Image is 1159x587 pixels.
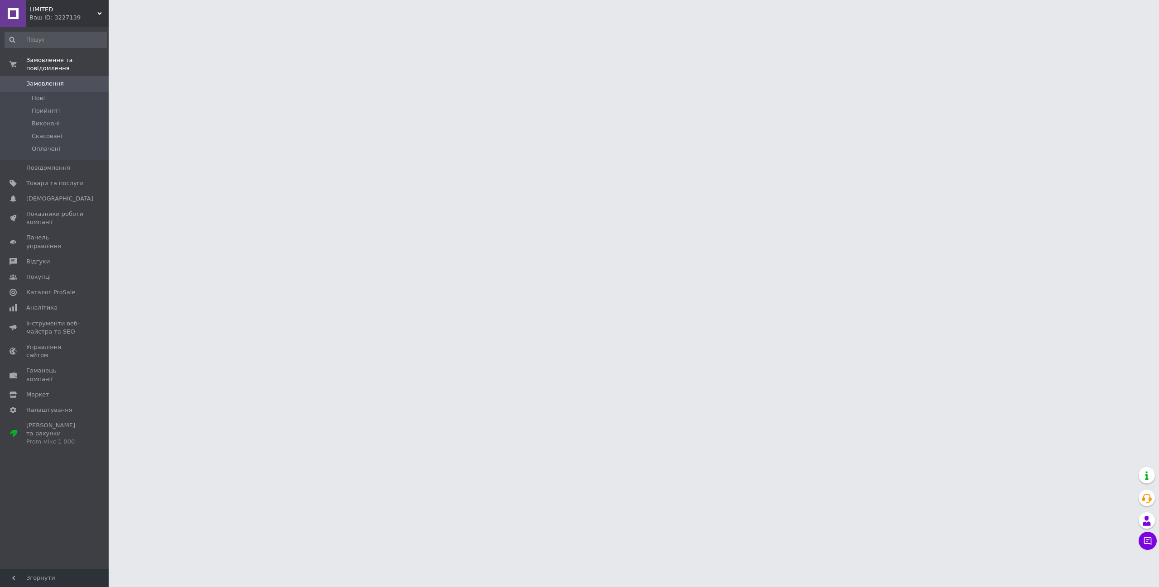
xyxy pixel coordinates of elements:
[26,56,109,72] span: Замовлення та повідомлення
[26,320,84,336] span: Інструменти веб-майстра та SEO
[26,258,50,266] span: Відгуки
[26,438,84,446] div: Prom мікс 1 000
[32,94,45,102] span: Нові
[26,164,70,172] span: Повідомлення
[26,234,84,250] span: Панель управління
[26,179,84,187] span: Товари та послуги
[26,391,49,399] span: Маркет
[26,406,72,414] span: Налаштування
[26,421,84,446] span: [PERSON_NAME] та рахунки
[32,119,60,128] span: Виконані
[32,145,60,153] span: Оплачені
[26,80,64,88] span: Замовлення
[32,107,60,115] span: Прийняті
[26,304,57,312] span: Аналітика
[26,367,84,383] span: Гаманець компанії
[1139,532,1157,550] button: Чат з покупцем
[29,14,109,22] div: Ваш ID: 3227139
[5,32,107,48] input: Пошук
[26,273,51,281] span: Покупці
[26,210,84,226] span: Показники роботи компанії
[29,5,97,14] span: LIMITED
[32,132,62,140] span: Скасовані
[26,195,93,203] span: [DEMOGRAPHIC_DATA]
[26,288,75,296] span: Каталог ProSale
[26,343,84,359] span: Управління сайтом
